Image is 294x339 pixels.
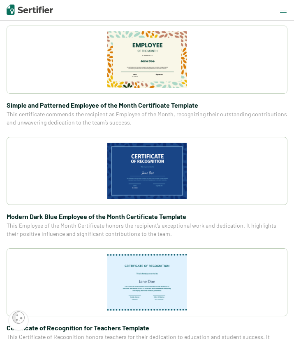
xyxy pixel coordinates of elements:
[7,100,287,110] span: Simple and Patterned Employee of the Month Certificate Template
[7,26,287,127] a: Simple and Patterned Employee of the Month Certificate TemplateSimple and Patterned Employee of t...
[280,10,287,13] img: sertifier header menu icon
[7,323,287,333] span: Certificate of Recognition for Teachers Template
[7,211,287,221] span: Modern Dark Blue Employee of the Month Certificate Template
[7,5,53,15] img: Sertifier | Digital Credentialing Platform
[107,31,187,88] img: Simple and Patterned Employee of the Month Certificate Template
[107,254,187,311] img: Certificate of Recognition for Teachers Template
[12,311,25,324] img: Cookie Popup Icon
[253,299,294,339] iframe: Chat Widget
[7,137,287,238] a: Modern Dark Blue Employee of the Month Certificate TemplateModern Dark Blue Employee of the Month...
[7,110,287,127] span: This certificate commends the recipient as Employee of the Month, recognizing their outstanding c...
[107,143,187,199] img: Modern Dark Blue Employee of the Month Certificate Template
[7,221,287,238] span: This Employee of the Month Certificate honors the recipient’s exceptional work and dedication. It...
